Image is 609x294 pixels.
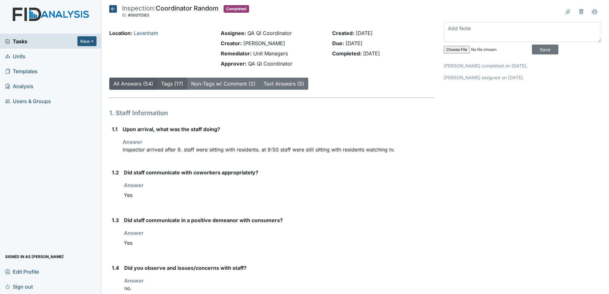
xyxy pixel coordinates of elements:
span: QA QI Coordinator [247,30,292,36]
span: ID: [122,13,127,17]
a: Tags (17) [161,80,183,87]
p: [PERSON_NAME] completed on [DATE]. [444,62,601,69]
a: Text Answers (5) [263,80,304,87]
button: Non-Tags w/ Comment (2) [187,78,260,90]
span: Completed [224,5,249,13]
span: Inspection: [122,4,156,12]
span: Edit Profile [5,267,39,276]
label: 1.4 [112,264,119,272]
span: [PERSON_NAME] [243,40,285,46]
div: Coordinator Random [122,5,219,19]
h1: 1. Staff Information [109,108,434,118]
strong: Remediator: [221,50,252,57]
span: QA QI Coordinator [248,60,292,67]
span: Templates [5,66,38,76]
strong: Approver: [221,60,247,67]
span: [DATE] [363,50,380,57]
span: Sign out [5,282,33,291]
button: Text Answers (5) [259,78,308,90]
p: inspector arrived after 9. staff were sitting with residents. at 9:50 staff were still sitting wi... [123,146,434,153]
p: no. [124,284,434,292]
strong: Answer [124,182,144,188]
button: Tags (17) [157,78,187,90]
a: Lavenham [134,30,158,36]
strong: Due: [332,40,344,46]
span: Signed in as [PERSON_NAME] [5,252,64,262]
label: 1.2 [112,169,119,176]
label: Did staff communicate with coworkers appropriately? [124,169,258,176]
label: Did you observe and issues/concerns with staff? [124,264,247,272]
label: 1.3 [112,216,119,224]
span: #00011393 [128,13,149,17]
span: [DATE] [356,30,373,36]
span: Users & Groups [5,96,51,106]
div: Yes [124,237,434,249]
strong: Completed: [332,50,362,57]
strong: Answer [123,139,142,145]
a: Non-Tags w/ Comment (2) [191,80,255,87]
a: All Answers (54) [113,80,153,87]
strong: Assignee: [221,30,246,36]
strong: Location: [109,30,132,36]
strong: Answer [124,277,144,284]
strong: Creator: [221,40,242,46]
strong: Created: [332,30,354,36]
input: Save [532,45,558,54]
span: [DATE] [346,40,362,46]
span: Units [5,51,25,61]
a: Tasks [5,38,77,45]
label: Did staff communicate in a positive demeanor with consumers? [124,216,283,224]
div: Yes [124,189,434,201]
button: New [77,36,97,46]
span: Analysis [5,81,33,91]
label: 1.1 [112,125,118,133]
label: Upon arrival, what was the staff doing? [123,125,220,133]
strong: Answer [124,230,144,236]
span: Unit Managers [253,50,288,57]
button: All Answers (54) [109,78,157,90]
p: [PERSON_NAME] assigned on [DATE]. [444,74,601,81]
